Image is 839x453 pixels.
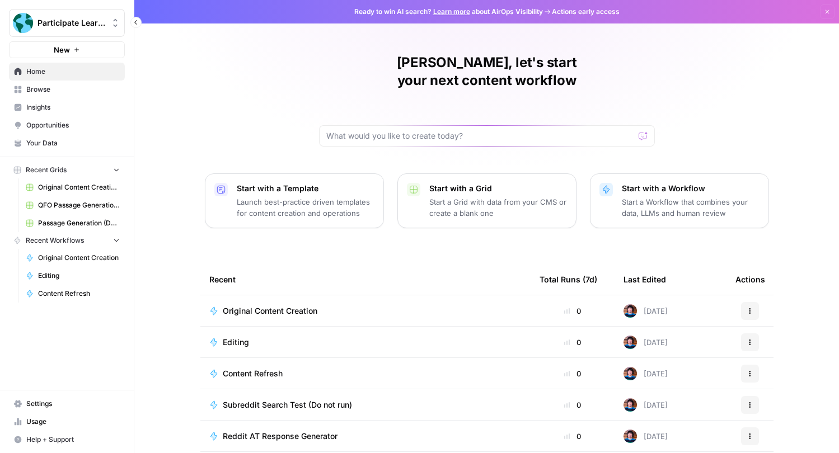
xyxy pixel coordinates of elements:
span: Ready to win AI search? about AirOps Visibility [354,7,543,17]
a: Content Refresh [209,368,522,379]
a: Editing [209,337,522,348]
p: Start with a Template [237,183,374,194]
a: Original Content Creation Grid [21,178,125,196]
span: Content Refresh [38,289,120,299]
button: Recent Workflows [9,232,125,249]
span: Participate Learning [38,17,105,29]
button: Start with a WorkflowStart a Workflow that combines your data, LLMs and human review [590,173,769,228]
span: Recent Workflows [26,235,84,246]
a: Subreddit Search Test (Do not run) [209,399,522,410]
span: Browse [26,84,120,95]
a: Your Data [9,134,125,152]
a: Opportunities [9,116,125,134]
a: Content Refresh [21,285,125,303]
span: Help + Support [26,435,120,445]
span: Original Content Creation Grid [38,182,120,192]
div: [DATE] [624,398,668,412]
img: d1s4gsy8a4mul096yvnrslvas6mb [624,367,637,380]
a: Insights [9,98,125,116]
span: Usage [26,417,120,427]
img: Participate Learning Logo [13,13,33,33]
a: QFO Passage Generation Grid [21,196,125,214]
div: Actions [735,264,765,295]
button: Start with a TemplateLaunch best-practice driven templates for content creation and operations [205,173,384,228]
button: Start with a GridStart a Grid with data from your CMS or create a blank one [397,173,576,228]
span: Original Content Creation [38,253,120,263]
a: Browse [9,81,125,98]
a: Reddit AT Response Generator [209,431,522,442]
img: d1s4gsy8a4mul096yvnrslvas6mb [624,430,637,443]
span: Recent Grids [26,165,67,175]
span: Editing [38,271,120,281]
span: Content Refresh [223,368,283,379]
button: Recent Grids [9,162,125,178]
a: Usage [9,413,125,431]
span: New [54,44,70,55]
a: Passage Generation (Deep Research) Grid [21,214,125,232]
a: Home [9,63,125,81]
span: Editing [223,337,249,348]
span: Original Content Creation [223,305,317,317]
div: 0 [540,305,606,317]
p: Launch best-practice driven templates for content creation and operations [237,196,374,219]
span: Home [26,67,120,77]
div: Recent [209,264,522,295]
p: Start with a Grid [429,183,567,194]
span: Actions early access [552,7,620,17]
p: Start a Workflow that combines your data, LLMs and human review [622,196,760,219]
div: 0 [540,399,606,410]
a: Original Content Creation [209,305,522,317]
img: d1s4gsy8a4mul096yvnrslvas6mb [624,398,637,412]
input: What would you like to create today? [326,130,634,141]
span: Passage Generation (Deep Research) Grid [38,218,120,228]
div: [DATE] [624,304,668,318]
div: [DATE] [624,336,668,349]
button: Help + Support [9,431,125,449]
div: 0 [540,431,606,442]
button: Workspace: Participate Learning [9,9,125,37]
div: Last Edited [624,264,666,295]
div: Total Runs (7d) [540,264,597,295]
h1: [PERSON_NAME], let's start your next content workflow [319,54,655,89]
div: [DATE] [624,367,668,380]
span: Subreddit Search Test (Do not run) [223,399,352,410]
a: Original Content Creation [21,249,125,267]
img: d1s4gsy8a4mul096yvnrslvas6mb [624,336,637,349]
p: Start with a Workflow [622,183,760,194]
span: QFO Passage Generation Grid [38,200,120,210]
span: Insights [26,102,120,112]
span: Reddit AT Response Generator [223,431,338,442]
span: Your Data [26,138,120,148]
div: [DATE] [624,430,668,443]
img: d1s4gsy8a4mul096yvnrslvas6mb [624,304,637,318]
button: New [9,41,125,58]
a: Editing [21,267,125,285]
a: Learn more [433,7,470,16]
div: 0 [540,368,606,379]
p: Start a Grid with data from your CMS or create a blank one [429,196,567,219]
span: Settings [26,399,120,409]
span: Opportunities [26,120,120,130]
div: 0 [540,337,606,348]
a: Settings [9,395,125,413]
